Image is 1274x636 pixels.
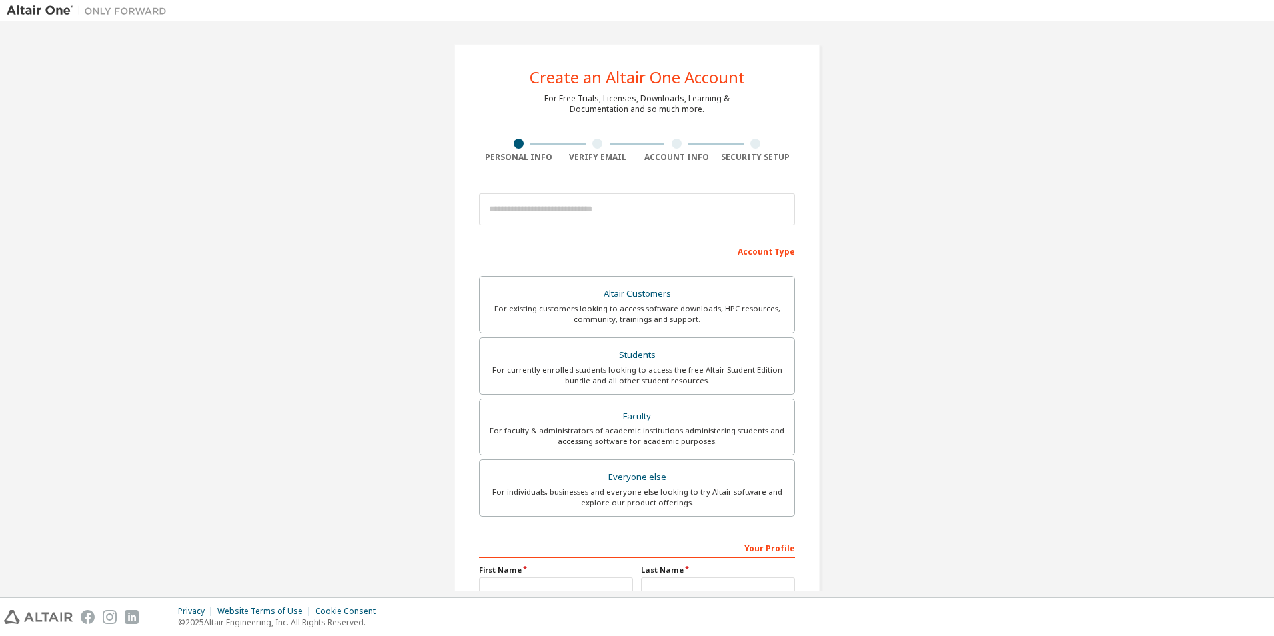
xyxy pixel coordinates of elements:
div: For existing customers looking to access software downloads, HPC resources, community, trainings ... [488,303,786,325]
div: Website Terms of Use [217,606,315,617]
div: Account Info [637,152,716,163]
div: Your Profile [479,537,795,558]
div: Verify Email [558,152,638,163]
div: Faculty [488,407,786,426]
div: Security Setup [716,152,796,163]
img: facebook.svg [81,610,95,624]
div: Everyone else [488,468,786,487]
img: altair_logo.svg [4,610,73,624]
div: For faculty & administrators of academic institutions administering students and accessing softwa... [488,425,786,447]
label: Last Name [641,565,795,575]
div: Create an Altair One Account [530,69,745,85]
div: Personal Info [479,152,558,163]
div: Privacy [178,606,217,617]
img: Altair One [7,4,173,17]
img: linkedin.svg [125,610,139,624]
div: For individuals, businesses and everyone else looking to try Altair software and explore our prod... [488,487,786,508]
div: For Free Trials, Licenses, Downloads, Learning & Documentation and so much more. [544,93,730,115]
div: For currently enrolled students looking to access the free Altair Student Edition bundle and all ... [488,365,786,386]
img: instagram.svg [103,610,117,624]
label: First Name [479,565,633,575]
div: Students [488,346,786,365]
div: Altair Customers [488,285,786,303]
div: Account Type [479,240,795,261]
div: Cookie Consent [315,606,384,617]
p: © 2025 Altair Engineering, Inc. All Rights Reserved. [178,617,384,628]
